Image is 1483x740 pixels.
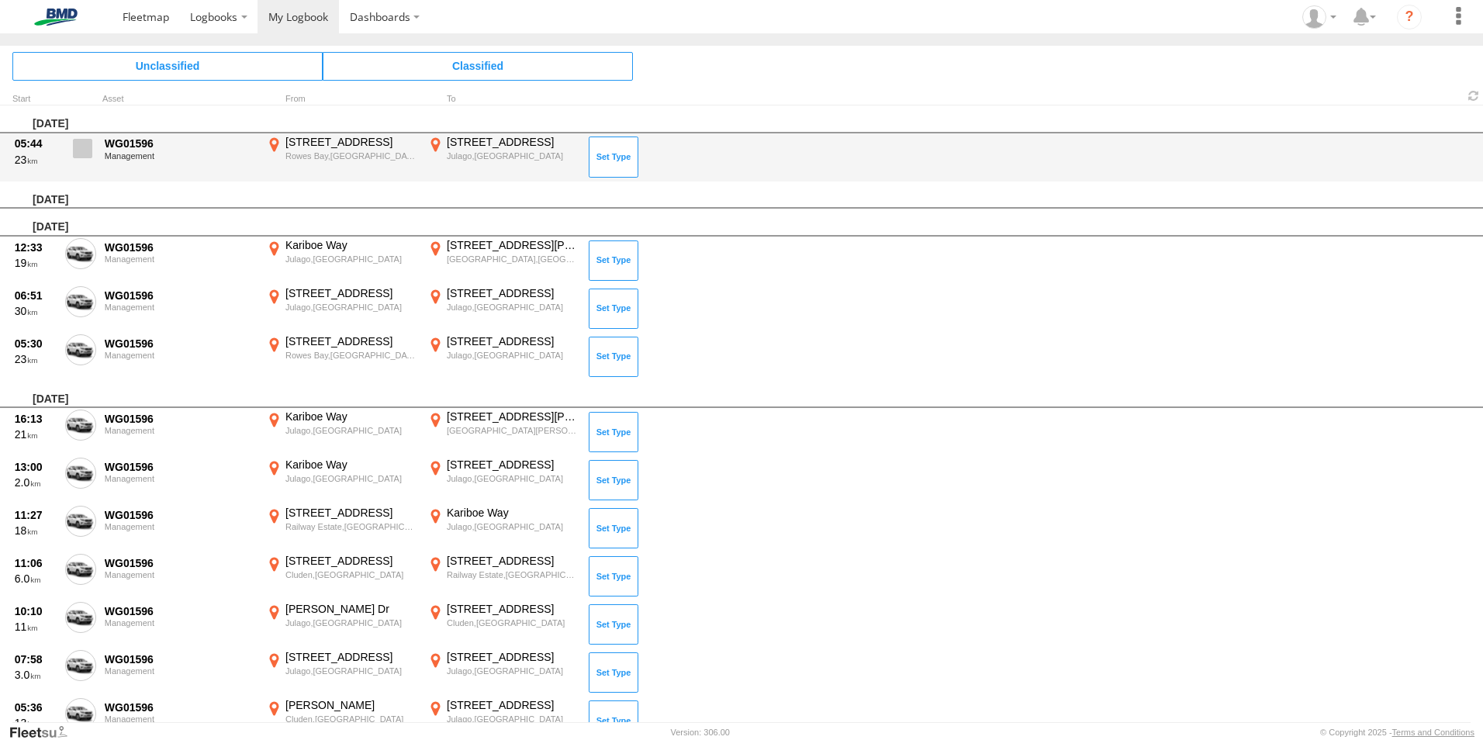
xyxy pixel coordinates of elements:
[15,304,57,318] div: 30
[285,506,417,520] div: [STREET_ADDRESS]
[285,238,417,252] div: Kariboe Way
[102,95,258,103] div: Asset
[425,458,580,503] label: Click to View Event Location
[285,473,417,484] div: Julago,[GEOGRAPHIC_DATA]
[105,240,255,254] div: WG01596
[15,620,57,634] div: 11
[447,350,578,361] div: Julago,[GEOGRAPHIC_DATA]
[1464,88,1483,103] span: Refresh
[105,289,255,303] div: WG01596
[264,135,419,180] label: Click to View Event Location
[447,135,578,149] div: [STREET_ADDRESS]
[447,238,578,252] div: [STREET_ADDRESS][PERSON_NAME]
[285,521,417,532] div: Railway Estate,[GEOGRAPHIC_DATA]
[1297,5,1342,29] div: Robert Pietrobon
[105,151,255,161] div: Management
[105,700,255,714] div: WG01596
[12,95,59,103] div: Click to Sort
[9,724,80,740] a: Visit our Website
[105,137,255,150] div: WG01596
[285,617,417,628] div: Julago,[GEOGRAPHIC_DATA]
[105,508,255,522] div: WG01596
[285,650,417,664] div: [STREET_ADDRESS]
[15,556,57,570] div: 11:06
[285,334,417,348] div: [STREET_ADDRESS]
[425,334,580,379] label: Click to View Event Location
[285,554,417,568] div: [STREET_ADDRESS]
[447,666,578,676] div: Julago,[GEOGRAPHIC_DATA]
[264,554,419,599] label: Click to View Event Location
[447,617,578,628] div: Cluden,[GEOGRAPHIC_DATA]
[589,460,638,500] button: Click to Set
[425,410,580,455] label: Click to View Event Location
[589,289,638,329] button: Click to Set
[15,508,57,522] div: 11:27
[105,254,255,264] div: Management
[105,351,255,360] div: Management
[447,425,578,436] div: [GEOGRAPHIC_DATA][PERSON_NAME],[GEOGRAPHIC_DATA]
[589,508,638,548] button: Click to Set
[12,52,323,80] span: Click to view Unclassified Trips
[285,602,417,616] div: [PERSON_NAME] Dr
[589,556,638,596] button: Click to Set
[589,240,638,281] button: Click to Set
[15,604,57,618] div: 10:10
[447,521,578,532] div: Julago,[GEOGRAPHIC_DATA]
[447,254,578,265] div: [GEOGRAPHIC_DATA],[GEOGRAPHIC_DATA]
[447,602,578,616] div: [STREET_ADDRESS]
[264,286,419,331] label: Click to View Event Location
[105,522,255,531] div: Management
[589,604,638,645] button: Click to Set
[447,714,578,724] div: Julago,[GEOGRAPHIC_DATA]
[16,9,96,26] img: bmd-logo.svg
[425,286,580,331] label: Click to View Event Location
[285,569,417,580] div: Cluden,[GEOGRAPHIC_DATA]
[285,350,417,361] div: Rowes Bay,[GEOGRAPHIC_DATA]
[15,460,57,474] div: 13:00
[15,668,57,682] div: 3.0
[264,238,419,283] label: Click to View Event Location
[264,334,419,379] label: Click to View Event Location
[285,135,417,149] div: [STREET_ADDRESS]
[105,460,255,474] div: WG01596
[323,52,633,80] span: Click to view Classified Trips
[1397,5,1422,29] i: ?
[285,302,417,313] div: Julago,[GEOGRAPHIC_DATA]
[589,137,638,177] button: Click to Set
[264,650,419,695] label: Click to View Event Location
[425,135,580,180] label: Click to View Event Location
[671,728,730,737] div: Version: 306.00
[15,475,57,489] div: 2.0
[447,410,578,424] div: [STREET_ADDRESS][PERSON_NAME]
[425,238,580,283] label: Click to View Event Location
[447,302,578,313] div: Julago,[GEOGRAPHIC_DATA]
[425,602,580,647] label: Click to View Event Location
[285,458,417,472] div: Kariboe Way
[447,698,578,712] div: [STREET_ADDRESS]
[425,554,580,599] label: Click to View Event Location
[15,427,57,441] div: 21
[1392,728,1474,737] a: Terms and Conditions
[264,458,419,503] label: Click to View Event Location
[105,556,255,570] div: WG01596
[15,524,57,538] div: 18
[447,650,578,664] div: [STREET_ADDRESS]
[285,286,417,300] div: [STREET_ADDRESS]
[285,150,417,161] div: Rowes Bay,[GEOGRAPHIC_DATA]
[425,650,580,695] label: Click to View Event Location
[447,286,578,300] div: [STREET_ADDRESS]
[425,506,580,551] label: Click to View Event Location
[105,570,255,579] div: Management
[15,289,57,303] div: 06:51
[447,458,578,472] div: [STREET_ADDRESS]
[15,572,57,586] div: 6.0
[15,700,57,714] div: 05:36
[285,254,417,265] div: Julago,[GEOGRAPHIC_DATA]
[285,410,417,424] div: Kariboe Way
[105,337,255,351] div: WG01596
[105,426,255,435] div: Management
[589,652,638,693] button: Click to Set
[589,337,638,377] button: Click to Set
[15,240,57,254] div: 12:33
[15,337,57,351] div: 05:30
